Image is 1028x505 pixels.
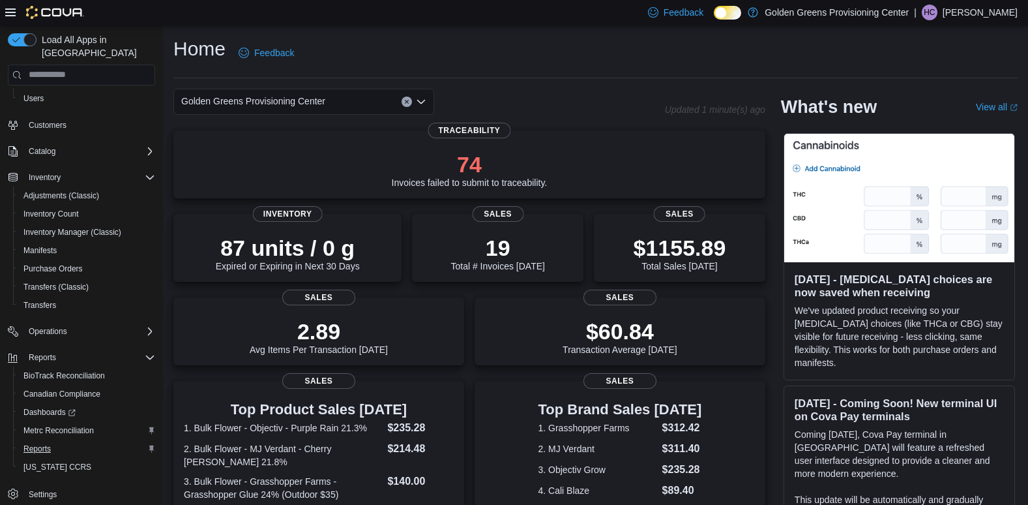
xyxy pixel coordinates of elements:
[18,206,155,222] span: Inventory Count
[18,206,84,222] a: Inventory Count
[634,235,726,271] div: Total Sales [DATE]
[18,459,96,475] a: [US_STATE] CCRS
[184,402,454,418] h3: Top Product Sales [DATE]
[29,352,56,363] span: Reports
[3,484,160,503] button: Settings
[664,6,703,19] span: Feedback
[924,5,935,20] span: HC
[29,120,66,130] span: Customers
[29,172,61,183] span: Inventory
[3,168,160,187] button: Inventory
[387,441,453,457] dd: $214.48
[26,6,84,19] img: Cova
[18,298,61,313] a: Transfers
[13,367,160,385] button: BioTrack Reconciliation
[450,235,544,261] p: 19
[184,421,382,435] dt: 1. Bulk Flower - Objectiv - Purple Rain 21.3%
[13,187,160,205] button: Adjustments (Classic)
[23,209,79,219] span: Inventory Count
[37,33,155,59] span: Load All Apps in [GEOGRAPHIC_DATA]
[18,261,88,277] a: Purchase Orders
[23,93,44,104] span: Users
[23,324,72,339] button: Operations
[23,227,121,237] span: Inventory Manager (Classic)
[943,5,1018,20] p: [PERSON_NAME]
[13,385,160,403] button: Canadian Compliance
[13,421,160,440] button: Metrc Reconciliation
[250,318,388,355] div: Avg Items Per Transaction [DATE]
[23,487,62,502] a: Settings
[23,191,99,201] span: Adjustments (Classic)
[795,273,1004,299] h3: [DATE] - [MEDICAL_DATA] choices are now saved when receiving
[29,146,55,157] span: Catalog
[583,373,656,389] span: Sales
[13,403,160,421] a: Dashboards
[392,151,548,177] p: 74
[428,123,510,138] span: Traceability
[976,102,1018,112] a: View allExternal link
[662,420,702,436] dd: $312.42
[13,440,160,458] button: Reports
[563,318,677,355] div: Transaction Average [DATE]
[13,260,160,278] button: Purchase Orders
[23,389,100,399] span: Canadian Compliance
[23,485,155,502] span: Settings
[18,423,99,438] a: Metrc Reconciliation
[18,224,155,240] span: Inventory Manager (Classic)
[13,241,160,260] button: Manifests
[765,5,909,20] p: Golden Greens Provisioning Center
[250,318,388,344] p: 2.89
[18,261,155,277] span: Purchase Orders
[282,290,355,305] span: Sales
[654,206,705,222] span: Sales
[23,170,155,185] span: Inventory
[387,420,453,436] dd: $235.28
[563,318,677,344] p: $60.84
[1010,104,1018,112] svg: External link
[233,40,299,66] a: Feedback
[23,117,155,133] span: Customers
[781,97,877,117] h2: What's new
[13,458,160,476] button: [US_STATE] CCRS
[23,324,155,339] span: Operations
[254,46,294,59] span: Feedback
[23,144,155,159] span: Catalog
[23,350,155,365] span: Reports
[18,423,155,438] span: Metrc Reconciliation
[18,368,155,384] span: BioTrack Reconciliation
[13,223,160,241] button: Inventory Manager (Classic)
[29,489,57,500] span: Settings
[3,142,160,161] button: Catalog
[583,290,656,305] span: Sales
[18,405,155,420] span: Dashboards
[402,97,412,107] button: Clear input
[922,5,937,20] div: Hailey Cashen
[23,117,72,133] a: Customers
[795,397,1004,423] h3: [DATE] - Coming Soon! New terminal UI on Cova Pay terminals
[18,441,56,457] a: Reports
[18,386,155,402] span: Canadian Compliance
[181,93,325,109] span: Golden Greens Provisioning Center
[13,89,160,108] button: Users
[216,235,360,271] div: Expired or Expiring in Next 30 Days
[23,264,83,274] span: Purchase Orders
[18,279,155,295] span: Transfers (Classic)
[184,475,382,501] dt: 3. Bulk Flower - Grasshopper Farms - Grasshopper Glue 24% (Outdoor $35)
[914,5,917,20] p: |
[538,463,657,476] dt: 3. Objectiv Grow
[13,296,160,314] button: Transfers
[18,188,155,204] span: Adjustments (Classic)
[173,36,226,62] h1: Home
[13,205,160,223] button: Inventory Count
[795,428,1004,480] p: Coming [DATE], Cova Pay terminal in [GEOGRAPHIC_DATA] will feature a refreshed user interface des...
[3,348,160,367] button: Reports
[23,462,91,472] span: [US_STATE] CCRS
[416,97,426,107] button: Open list of options
[18,441,155,457] span: Reports
[18,386,106,402] a: Canadian Compliance
[795,304,1004,369] p: We've updated product receiving so your [MEDICAL_DATA] choices (like THCa or CBG) stay visible fo...
[450,235,544,271] div: Total # Invoices [DATE]
[662,462,702,478] dd: $235.28
[18,243,155,258] span: Manifests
